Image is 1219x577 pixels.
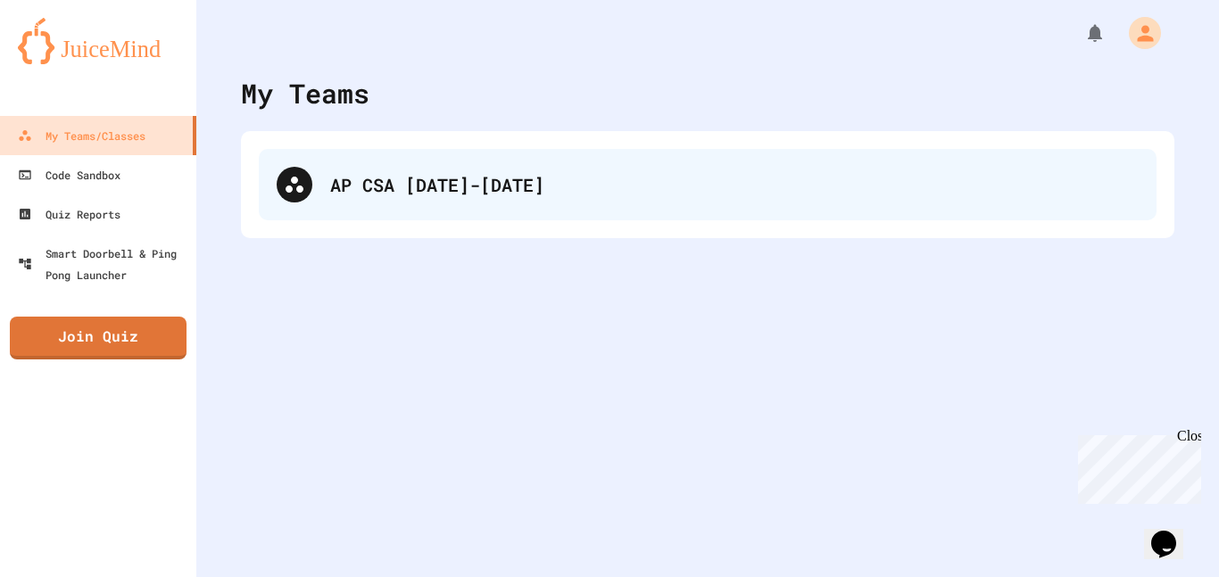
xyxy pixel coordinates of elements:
iframe: chat widget [1071,428,1201,504]
div: Smart Doorbell & Ping Pong Launcher [18,243,189,285]
div: My Teams/Classes [18,125,145,146]
a: Join Quiz [10,317,187,359]
div: My Account [1110,12,1165,54]
iframe: chat widget [1144,506,1201,559]
div: AP CSA [DATE]-[DATE] [330,171,1139,198]
div: AP CSA [DATE]-[DATE] [259,149,1157,220]
div: Chat with us now!Close [7,7,123,113]
div: Quiz Reports [18,203,120,225]
img: logo-orange.svg [18,18,178,64]
div: My Notifications [1051,18,1110,48]
div: My Teams [241,73,369,113]
div: Code Sandbox [18,164,120,185]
